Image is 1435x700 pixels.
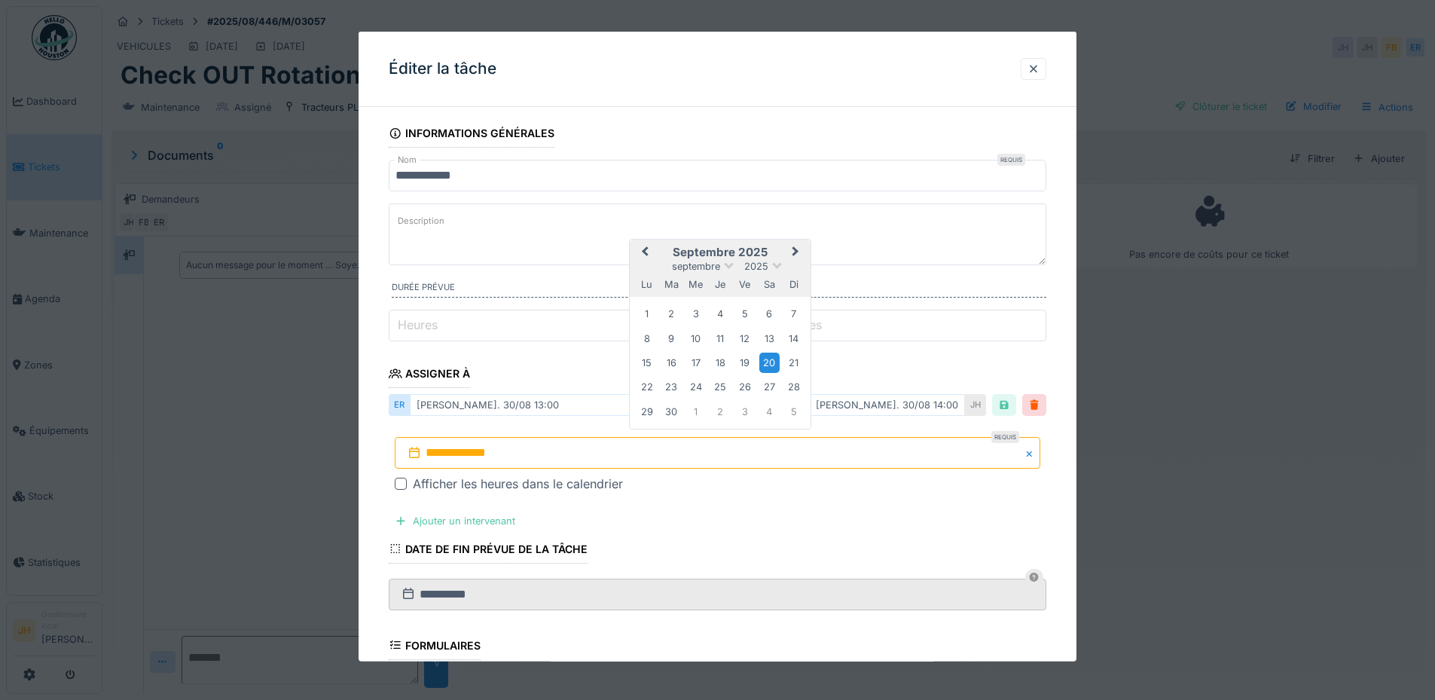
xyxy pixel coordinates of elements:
div: Choose mardi 30 septembre 2025 [661,402,682,422]
div: Choose dimanche 21 septembre 2025 [783,353,804,373]
span: 2025 [744,260,768,271]
div: Choose jeudi 4 septembre 2025 [710,304,731,324]
div: Choose lundi 15 septembre 2025 [637,353,657,373]
div: Choose dimanche 5 octobre 2025 [783,402,804,422]
div: Afficher les heures dans le calendrier [413,475,623,493]
div: vendredi [734,274,755,295]
div: Choose vendredi 12 septembre 2025 [734,328,755,348]
div: dimanche [783,274,804,295]
label: Nom [395,154,420,167]
div: jeudi [710,274,731,295]
label: Heures [395,316,441,334]
div: Assigner à [389,362,470,388]
div: Choose samedi 6 septembre 2025 [759,304,780,324]
div: Month septembre, 2025 [635,301,806,423]
div: ER [389,394,410,416]
button: Previous Month [631,241,655,265]
div: Requis [991,431,1019,443]
div: Choose dimanche 7 septembre 2025 [783,304,804,324]
div: Formulaires [389,634,481,659]
h2: septembre 2025 [630,246,811,259]
div: Choose jeudi 18 septembre 2025 [710,353,731,373]
button: Next Month [785,241,809,265]
div: Choose jeudi 25 septembre 2025 [710,377,731,397]
div: Choose vendredi 26 septembre 2025 [734,377,755,397]
div: [PERSON_NAME]. 30/08 13:00 [PERSON_NAME]. 30/08 14:00 [410,394,965,416]
div: Informations générales [389,122,554,148]
div: Choose mercredi 10 septembre 2025 [685,328,706,348]
div: Ajouter un intervenant [389,511,521,531]
div: samedi [759,274,780,295]
button: Close [1024,437,1040,469]
div: Choose dimanche 28 septembre 2025 [783,377,804,397]
div: Choose mardi 2 septembre 2025 [661,304,682,324]
div: Choose lundi 8 septembre 2025 [637,328,657,348]
div: Choose lundi 29 septembre 2025 [637,402,657,422]
div: Choose mercredi 3 septembre 2025 [685,304,706,324]
div: Choose samedi 4 octobre 2025 [759,402,780,422]
div: lundi [637,274,657,295]
span: septembre [672,260,720,271]
div: Choose jeudi 2 octobre 2025 [710,402,731,422]
div: Choose jeudi 11 septembre 2025 [710,328,731,348]
div: Choose samedi 27 septembre 2025 [759,377,780,397]
div: mercredi [685,274,706,295]
div: Choose vendredi 3 octobre 2025 [734,402,755,422]
div: Choose mercredi 17 septembre 2025 [685,353,706,373]
div: Choose lundi 1 septembre 2025 [637,304,657,324]
div: Date de fin prévue de la tâche [389,537,588,563]
div: Choose lundi 22 septembre 2025 [637,377,657,397]
div: Choose mardi 16 septembre 2025 [661,353,682,373]
div: Requis [997,154,1025,166]
div: mardi [661,274,682,295]
div: Choose mercredi 1 octobre 2025 [685,402,706,422]
div: Choose mardi 9 septembre 2025 [661,328,682,348]
div: JH [965,394,986,416]
div: Choose vendredi 19 septembre 2025 [734,353,755,373]
label: Description [395,212,447,231]
div: Choose mardi 23 septembre 2025 [661,377,682,397]
div: Choose samedi 13 septembre 2025 [759,328,780,348]
div: Choose vendredi 5 septembre 2025 [734,304,755,324]
div: Choose samedi 20 septembre 2025 [759,353,780,373]
label: Durée prévue [392,281,1046,298]
div: Choose dimanche 14 septembre 2025 [783,328,804,348]
div: Choose mercredi 24 septembre 2025 [685,377,706,397]
h3: Éditer la tâche [389,60,496,78]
